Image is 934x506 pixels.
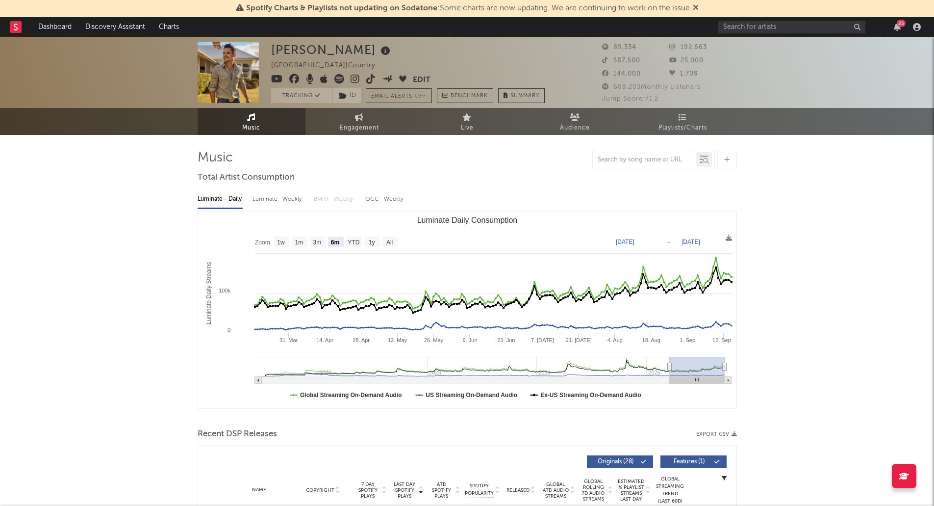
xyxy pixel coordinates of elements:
text: 6m [330,239,339,246]
text: 12. May [387,337,407,343]
text: 26. May [424,337,443,343]
text: 1. Sep [680,337,695,343]
text: Luminate Daily Consumption [417,216,517,224]
text: [DATE] [616,239,634,245]
a: Benchmark [437,88,493,103]
button: Email AlertsOff [366,88,432,103]
button: 25 [894,23,901,31]
text: All [386,239,392,246]
button: (1) [333,88,361,103]
span: Playlists/Charts [658,122,707,134]
text: 1w [277,239,285,246]
span: Released [506,487,530,493]
span: Music [242,122,260,134]
span: Benchmark [451,90,488,102]
span: Spotify Charts & Playlists not updating on Sodatone [246,4,437,12]
a: Music [198,108,305,135]
span: Total Artist Consumption [198,172,295,184]
span: 144,000 [602,71,641,77]
div: 25 [897,20,906,27]
text: 18. Aug [642,337,660,343]
svg: Luminate Daily Consumption [198,212,736,408]
a: Engagement [305,108,413,135]
button: Tracking [271,88,332,103]
span: Engagement [340,122,379,134]
div: Luminate - Daily [198,191,243,208]
text: 31. Mar [279,337,298,343]
text: 7. [DATE] [530,337,554,343]
span: ATD Spotify Plays [429,481,454,499]
button: Summary [498,88,545,103]
text: 21. [DATE] [565,337,591,343]
span: Last Day Spotify Plays [392,481,418,499]
input: Search by song name or URL [593,156,696,164]
div: Luminate - Weekly [252,191,304,208]
span: Audience [560,122,590,134]
button: Export CSV [696,431,737,437]
input: Search for artists [718,21,865,33]
a: Charts [152,17,186,37]
text: Zoom [255,239,270,246]
text: 3m [313,239,321,246]
em: Off [415,94,427,99]
span: 25,000 [669,57,704,64]
text: Luminate Daily Streams [205,262,212,324]
a: Audience [521,108,629,135]
text: 14. Apr [316,337,333,343]
text: Global Streaming On-Demand Audio [300,392,402,399]
text: 1m [295,239,303,246]
span: Spotify Popularity [465,482,494,497]
text: [DATE] [682,239,700,245]
text: 1y [368,239,375,246]
span: 688,203 Monthly Listeners [602,84,701,90]
span: 192,663 [669,44,707,51]
span: Recent DSP Releases [198,428,277,440]
span: Global Rolling 7D Audio Streams [580,479,607,502]
span: 89,334 [602,44,636,51]
button: Edit [413,74,430,86]
text: 4. Aug [607,337,622,343]
text: 15. Sep [712,337,731,343]
text: 100k [219,288,230,293]
a: Discovery Assistant [78,17,152,37]
div: Name [227,486,292,494]
a: Live [413,108,521,135]
text: Ex-US Streaming On-Demand Audio [540,392,641,399]
span: Dismiss [693,4,699,12]
text: 9. Jun [462,337,477,343]
span: Features ( 1 ) [667,459,712,465]
div: [PERSON_NAME] [271,42,393,58]
span: 1,709 [669,71,698,77]
span: Summary [510,93,539,99]
span: Jump Score: 71.2 [602,96,658,102]
button: Features(1) [660,455,727,468]
span: ( 1 ) [332,88,361,103]
span: 587,500 [602,57,640,64]
span: Originals ( 28 ) [593,459,638,465]
text: 0 [227,327,230,333]
div: [GEOGRAPHIC_DATA] | Country [271,60,386,72]
text: → [665,239,671,245]
span: 7 Day Spotify Plays [355,481,381,499]
span: : Some charts are now updating. We are continuing to work on the issue [246,4,690,12]
span: Copyright [306,487,334,493]
text: 28. Apr [353,337,370,343]
span: Estimated % Playlist Streams Last Day [618,479,645,502]
div: OCC - Weekly [365,191,404,208]
text: 23. Jun [497,337,515,343]
span: Live [461,122,474,134]
a: Playlists/Charts [629,108,737,135]
span: Global ATD Audio Streams [542,481,569,499]
text: US Streaming On-Demand Audio [426,392,517,399]
a: Dashboard [31,17,78,37]
div: Global Streaming Trend (Last 60D) [656,476,685,505]
text: YTD [348,239,359,246]
button: Originals(28) [587,455,653,468]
